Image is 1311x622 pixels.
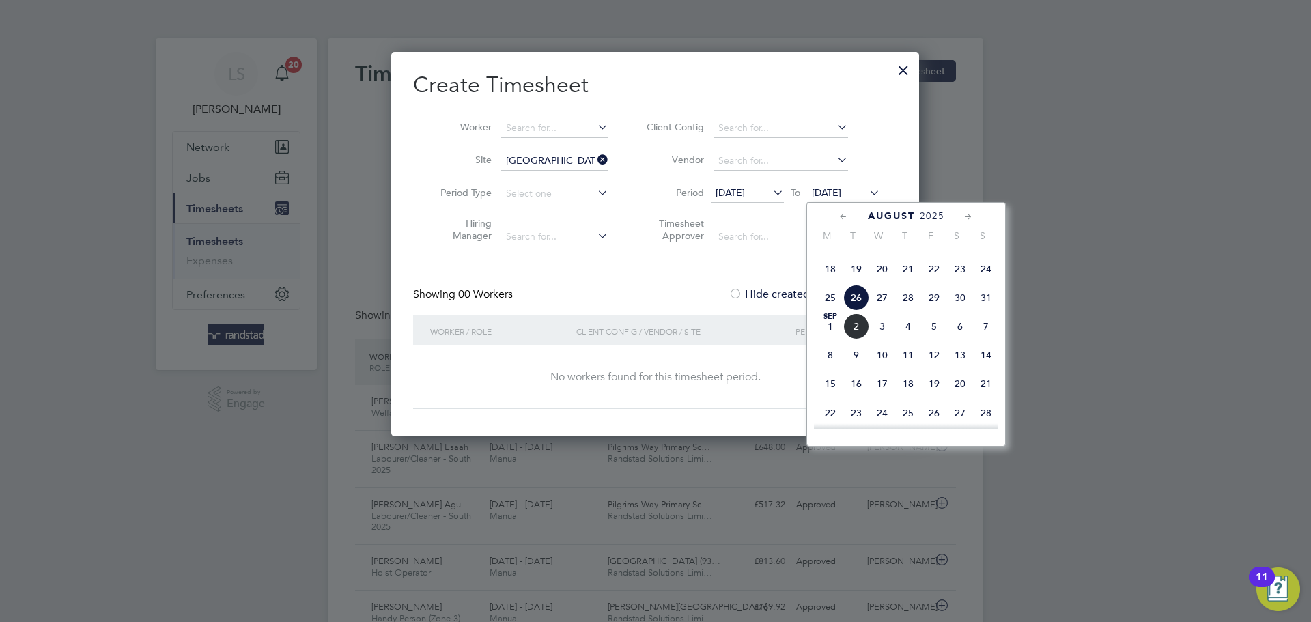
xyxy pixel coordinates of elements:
span: 13 [947,342,973,368]
span: 4 [895,313,921,339]
span: 27 [869,285,895,311]
span: 1 [817,313,843,339]
span: 25 [895,400,921,426]
span: M [814,229,840,242]
span: 26 [843,285,869,311]
div: Period [792,315,884,347]
span: 24 [973,256,999,282]
span: [DATE] [812,186,841,199]
div: Showing [413,287,516,302]
span: 5 [921,313,947,339]
span: Sep [817,313,843,320]
span: 23 [843,400,869,426]
label: Vendor [643,154,704,166]
span: 14 [973,342,999,368]
label: Period [643,186,704,199]
label: Timesheet Approver [643,217,704,242]
span: S [944,229,970,242]
button: Open Resource Center, 11 new notifications [1256,567,1300,611]
input: Search for... [714,227,848,246]
span: W [866,229,892,242]
span: F [918,229,944,242]
span: 18 [817,256,843,282]
span: 00 Workers [458,287,513,301]
span: 21 [973,371,999,397]
span: 29 [921,285,947,311]
input: Search for... [501,119,608,138]
span: 2 [843,313,869,339]
span: 30 [947,285,973,311]
span: 22 [817,400,843,426]
span: 20 [947,371,973,397]
span: 16 [843,371,869,397]
label: Period Type [430,186,492,199]
span: T [840,229,866,242]
h2: Create Timesheet [413,71,897,100]
span: 18 [895,371,921,397]
input: Search for... [501,152,608,171]
span: 11 [895,342,921,368]
span: 23 [947,256,973,282]
label: Site [430,154,492,166]
span: 20 [869,256,895,282]
span: 17 [869,371,895,397]
label: Client Config [643,121,704,133]
span: 19 [843,256,869,282]
input: Select one [501,184,608,203]
span: 12 [921,342,947,368]
span: 8 [817,342,843,368]
span: 15 [817,371,843,397]
label: Hide created timesheets [729,287,867,301]
span: 9 [843,342,869,368]
div: Worker / Role [427,315,573,347]
span: 24 [869,400,895,426]
input: Search for... [714,152,848,171]
span: 22 [921,256,947,282]
span: 19 [921,371,947,397]
label: Worker [430,121,492,133]
span: T [892,229,918,242]
span: 27 [947,400,973,426]
div: 11 [1256,577,1268,595]
div: Client Config / Vendor / Site [573,315,792,347]
span: [DATE] [716,186,745,199]
span: 28 [895,285,921,311]
span: To [787,184,804,201]
span: 25 [817,285,843,311]
span: 3 [869,313,895,339]
span: 6 [947,313,973,339]
span: 28 [973,400,999,426]
span: 21 [895,256,921,282]
span: 26 [921,400,947,426]
label: Hiring Manager [430,217,492,242]
span: 2025 [920,210,944,222]
div: No workers found for this timesheet period. [427,370,884,384]
span: 31 [973,285,999,311]
span: 7 [973,313,999,339]
span: August [868,210,915,222]
span: S [970,229,996,242]
input: Search for... [501,227,608,246]
span: 10 [869,342,895,368]
input: Search for... [714,119,848,138]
